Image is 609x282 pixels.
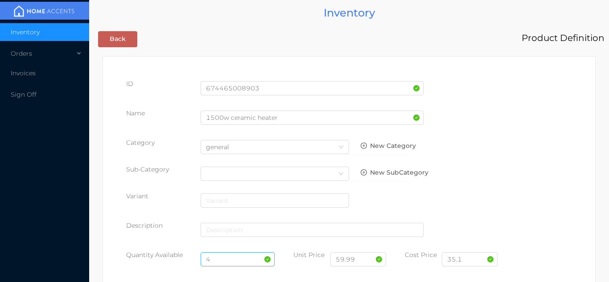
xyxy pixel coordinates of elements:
span: Inventory [11,28,40,36]
div: Product Definition [522,30,605,46]
div: Variant [126,192,201,201]
input: Unit Price [330,252,386,266]
p: Cost Price [405,250,442,260]
p: Category [126,138,201,147]
span: Invoices [11,69,36,77]
button: icon: plus-circle-oNew SubCategory [349,165,408,181]
img: mainBanner [11,4,78,18]
input: Name [201,110,424,125]
input: Quantity [201,252,275,266]
div: Sub-Category [126,165,201,174]
span: Sign Off [11,90,37,98]
input: Homeaccents ID [201,81,424,95]
i: icon: down [338,171,344,177]
i: icon: down [338,144,344,151]
input: Cost Price [442,252,498,266]
button: Back [98,31,137,47]
p: Quantity Available [126,250,201,260]
p: Unit Price [293,250,330,260]
button: icon: plus-circle-oNew Category [349,138,408,154]
input: Variant [201,193,349,208]
div: ID [126,79,201,89]
input: Description [201,223,424,237]
p: Name [126,109,201,118]
div: Inventory [94,4,605,21]
p: Description [126,221,201,230]
div: general [206,140,238,154]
